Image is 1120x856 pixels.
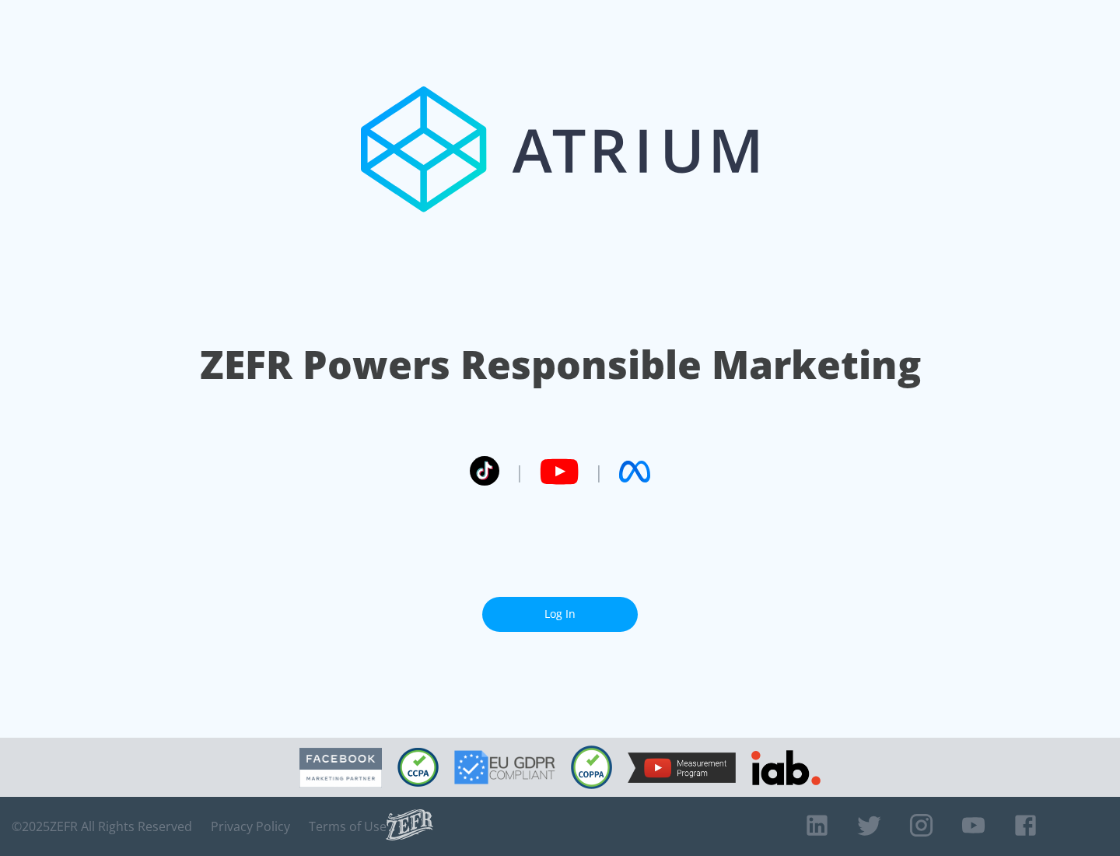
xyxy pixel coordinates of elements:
img: COPPA Compliant [571,745,612,789]
h1: ZEFR Powers Responsible Marketing [200,338,921,391]
span: | [594,460,604,483]
img: CCPA Compliant [397,748,439,787]
span: | [515,460,524,483]
span: © 2025 ZEFR All Rights Reserved [12,819,192,834]
a: Terms of Use [309,819,387,834]
img: IAB [751,750,821,785]
img: GDPR Compliant [454,750,555,784]
img: YouTube Measurement Program [628,753,736,783]
a: Privacy Policy [211,819,290,834]
img: Facebook Marketing Partner [299,748,382,788]
a: Log In [482,597,638,632]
